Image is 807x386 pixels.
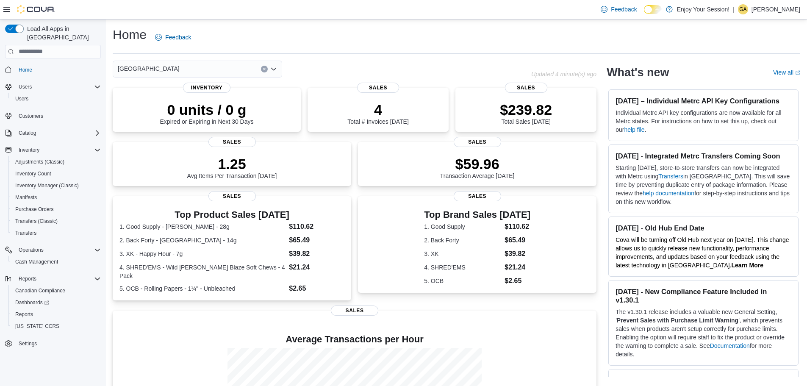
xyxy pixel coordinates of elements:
[505,222,530,232] dd: $110.62
[8,297,104,308] a: Dashboards
[165,33,191,42] span: Feedback
[8,168,104,180] button: Inventory Count
[12,309,101,319] span: Reports
[624,126,644,133] a: help file
[12,257,101,267] span: Cash Management
[424,250,501,258] dt: 3. XK
[454,191,501,201] span: Sales
[12,204,101,214] span: Purchase Orders
[616,308,791,358] p: The v1.30.1 release includes a valuable new General Setting, ' ', which prevents sales when produ...
[19,83,32,90] span: Users
[505,83,547,93] span: Sales
[15,274,101,284] span: Reports
[24,25,101,42] span: Load All Apps in [GEOGRAPHIC_DATA]
[658,173,683,180] a: Transfers
[15,82,35,92] button: Users
[12,94,101,104] span: Users
[12,157,101,167] span: Adjustments (Classic)
[15,230,36,236] span: Transfers
[2,110,104,122] button: Customers
[208,137,256,147] span: Sales
[19,67,32,73] span: Home
[160,101,254,125] div: Expired or Expiring in Next 30 Days
[119,250,286,258] dt: 3. XK - Happy Hour - 7g
[15,82,101,92] span: Users
[12,192,40,203] a: Manifests
[183,83,230,93] span: Inventory
[611,5,637,14] span: Feedback
[15,299,49,306] span: Dashboards
[15,128,39,138] button: Catalog
[2,337,104,350] button: Settings
[12,228,101,238] span: Transfers
[19,113,43,119] span: Customers
[12,286,69,296] a: Canadian Compliance
[12,181,101,191] span: Inventory Manager (Classic)
[261,66,268,72] button: Clear input
[607,66,669,79] h2: What's new
[616,236,789,269] span: Cova will be turning off Old Hub next year on [DATE]. This change allows us to quickly release ne...
[12,216,101,226] span: Transfers (Classic)
[15,206,54,213] span: Purchase Orders
[15,111,47,121] a: Customers
[616,287,791,304] h3: [DATE] - New Compliance Feature Included in v1.30.1
[616,108,791,134] p: Individual Metrc API key configurations are now available for all Metrc states. For instructions ...
[19,130,36,136] span: Catalog
[505,235,530,245] dd: $65.49
[710,342,750,349] a: Documentation
[15,145,43,155] button: Inventory
[8,156,104,168] button: Adjustments (Classic)
[119,334,590,344] h4: Average Transactions per Hour
[357,83,399,93] span: Sales
[424,236,501,244] dt: 2. Back Forty
[8,308,104,320] button: Reports
[500,101,552,118] p: $239.82
[643,190,694,197] a: help documentation
[15,323,59,330] span: [US_STATE] CCRS
[677,4,730,14] p: Enjoy Your Session!
[8,93,104,105] button: Users
[15,64,101,75] span: Home
[15,128,101,138] span: Catalog
[15,182,79,189] span: Inventory Manager (Classic)
[187,156,277,172] p: 1.25
[119,263,286,280] dt: 4. SHRED'EMS - Wild [PERSON_NAME] Blaze Soft Chews - 4 Pack
[12,94,32,104] a: Users
[531,71,596,78] p: Updated 4 minute(s) ago
[289,235,344,245] dd: $65.49
[2,144,104,156] button: Inventory
[12,169,101,179] span: Inventory Count
[8,203,104,215] button: Purchase Orders
[795,70,800,75] svg: External link
[331,305,378,316] span: Sales
[19,340,37,347] span: Settings
[424,263,501,272] dt: 4. SHRED'EMS
[15,274,40,284] button: Reports
[505,262,530,272] dd: $21.24
[15,338,101,349] span: Settings
[8,215,104,227] button: Transfers (Classic)
[347,101,408,125] div: Total # Invoices [DATE]
[738,4,748,14] div: George Andonian
[187,156,277,179] div: Avg Items Per Transaction [DATE]
[113,26,147,43] h1: Home
[644,5,662,14] input: Dark Mode
[739,4,746,14] span: GA
[8,192,104,203] button: Manifests
[2,273,104,285] button: Reports
[12,297,53,308] a: Dashboards
[12,257,61,267] a: Cash Management
[12,169,55,179] a: Inventory Count
[424,277,501,285] dt: 5. OCB
[733,4,735,14] p: |
[8,320,104,332] button: [US_STATE] CCRS
[119,222,286,231] dt: 1. Good Supply - [PERSON_NAME] - 28g
[752,4,800,14] p: [PERSON_NAME]
[160,101,254,118] p: 0 units / 0 g
[347,101,408,118] p: 4
[15,95,28,102] span: Users
[8,227,104,239] button: Transfers
[289,249,344,259] dd: $39.82
[424,222,501,231] dt: 1. Good Supply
